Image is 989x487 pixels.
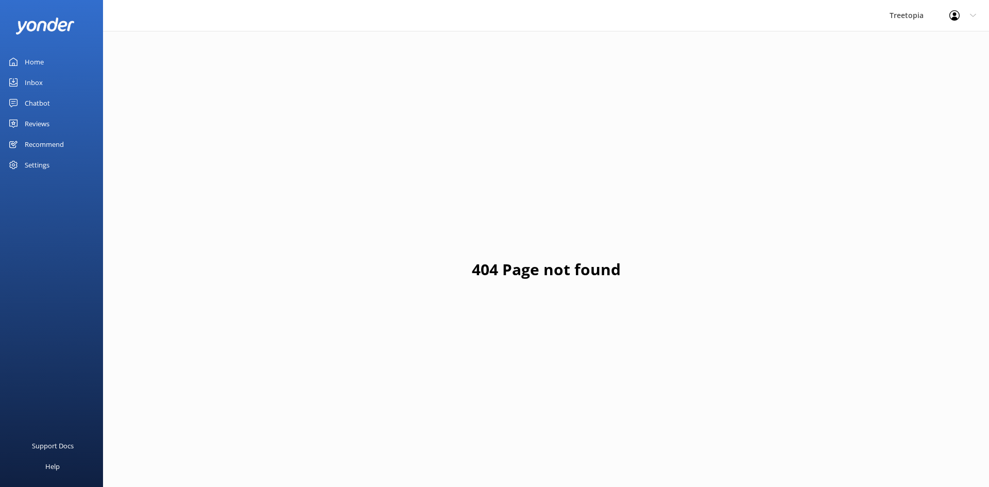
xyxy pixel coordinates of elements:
div: Settings [25,155,49,175]
div: Home [25,52,44,72]
div: Recommend [25,134,64,155]
img: yonder-white-logo.png [15,18,75,35]
h1: 404 Page not found [472,257,621,282]
div: Help [45,456,60,477]
div: Support Docs [32,435,74,456]
div: Reviews [25,113,49,134]
div: Chatbot [25,93,50,113]
div: Inbox [25,72,43,93]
